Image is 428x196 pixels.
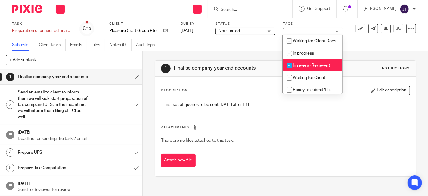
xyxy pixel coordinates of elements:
label: Task [12,21,72,26]
h1: Finalise company year end accounts [174,65,298,71]
div: 1 [6,73,14,81]
h1: Prepare Tax Computation [18,163,89,172]
span: In progress [293,51,314,55]
label: Tags [283,21,343,26]
span: Waiting for Client Docs [293,39,336,43]
p: Deadline for sending the task 2 email [18,136,136,142]
a: Emails [70,39,87,51]
span: There are no files attached to this task. [161,138,234,143]
span: In review (Reviewer) [293,63,330,68]
p: Send to Reviewer for review [18,187,136,193]
button: Attach new file [161,154,196,167]
img: Pixie [12,5,42,13]
input: Search [220,7,274,13]
div: Instructions [381,66,410,71]
label: Client [109,21,173,26]
h1: Prepare UFS [18,148,89,157]
div: Preparation of unaudited financial statements and tax computation FYE [DATE] [12,28,72,34]
h1: Send an email to client to inform them we will kick start preparation of tax comp and UFS. In the... [18,88,89,122]
button: Edit description [368,86,410,95]
p: [PERSON_NAME] [364,6,397,12]
label: Due by [181,21,208,26]
h1: Finalise company year end accounts [18,72,89,81]
p: Pleasure Craft Group Pte. Ltd. [109,28,160,34]
h1: [DATE] [18,179,136,187]
div: 1 [161,64,171,73]
a: Client tasks [39,39,66,51]
span: Not started [219,29,240,33]
span: [DATE] [181,29,193,33]
div: 2 [6,100,14,109]
p: Description [161,88,188,93]
div: 0 [83,25,91,32]
span: Attachments [161,126,190,129]
a: Files [91,39,105,51]
div: 4 [6,148,14,157]
label: Status [215,21,275,26]
h1: [DATE] [18,128,136,135]
span: Get Support [307,7,330,11]
a: Audit logs [136,39,159,51]
button: + Add subtask [6,55,39,65]
small: /10 [86,27,91,30]
img: svg%3E [400,4,409,14]
span: Ready to submit/file [293,88,331,92]
div: 5 [6,164,14,172]
div: Preparation of unaudited financial statements and tax computation FYE 31 May 2025 [12,28,72,34]
p: - First set of queries to be sent [DATE] after FYE [161,102,410,108]
a: Notes (0) [110,39,132,51]
a: Subtasks [12,39,34,51]
span: Waiting for Client [293,76,325,80]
